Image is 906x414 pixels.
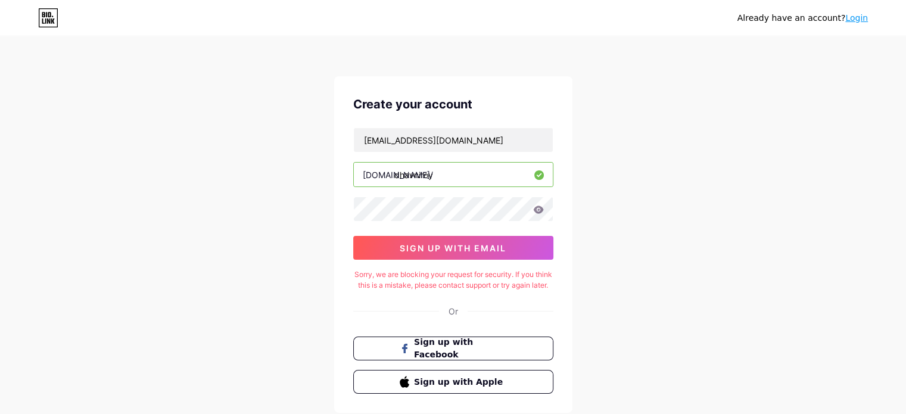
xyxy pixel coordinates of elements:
[353,269,553,291] div: Sorry, we are blocking your request for security. If you think this is a mistake, please contact ...
[737,12,868,24] div: Already have an account?
[845,13,868,23] a: Login
[414,376,506,388] span: Sign up with Apple
[353,95,553,113] div: Create your account
[353,370,553,394] button: Sign up with Apple
[449,305,458,317] div: Or
[353,337,553,360] button: Sign up with Facebook
[353,236,553,260] button: sign up with email
[354,128,553,152] input: Email
[400,243,506,253] span: sign up with email
[354,163,553,186] input: username
[363,169,433,181] div: [DOMAIN_NAME]/
[414,336,506,361] span: Sign up with Facebook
